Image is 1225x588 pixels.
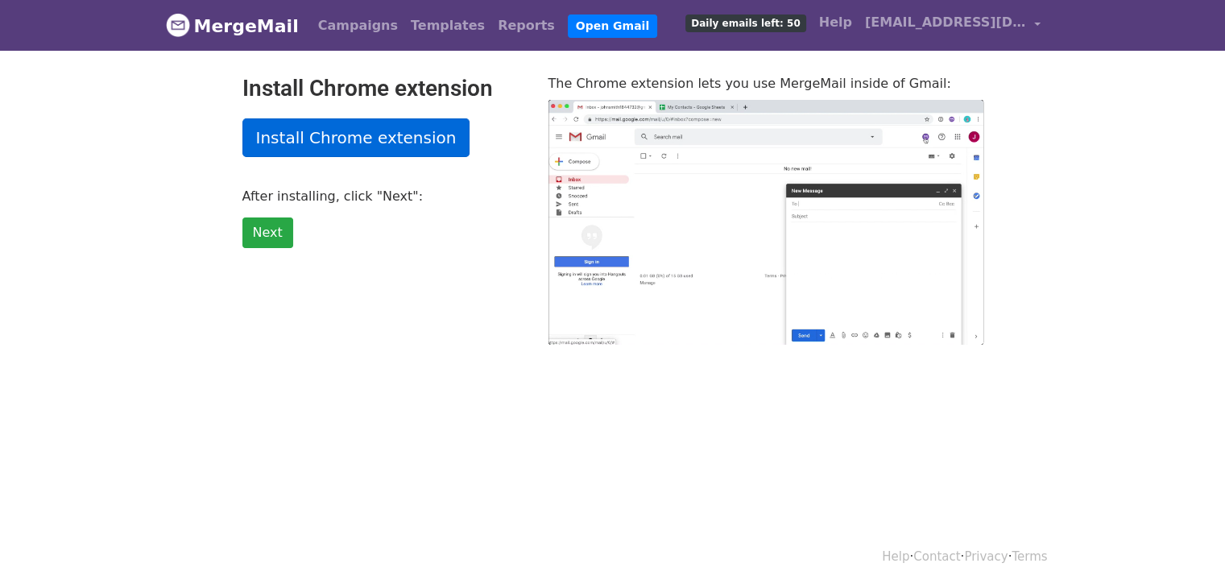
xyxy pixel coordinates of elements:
h2: Install Chrome extension [242,75,524,102]
a: Templates [404,10,491,42]
a: Reports [491,10,561,42]
span: [EMAIL_ADDRESS][DOMAIN_NAME] [865,13,1026,32]
a: Next [242,217,293,248]
img: MergeMail logo [166,13,190,37]
a: MergeMail [166,9,299,43]
span: Daily emails left: 50 [685,14,805,32]
a: Contact [913,549,960,564]
a: [EMAIL_ADDRESS][DOMAIN_NAME] [859,6,1047,44]
iframe: Chat Widget [1144,511,1225,588]
a: Daily emails left: 50 [679,6,812,39]
a: Terms [1012,549,1047,564]
a: Install Chrome extension [242,118,470,157]
a: Campaigns [312,10,404,42]
a: Help [882,549,909,564]
a: Open Gmail [568,14,657,38]
p: The Chrome extension lets you use MergeMail inside of Gmail: [548,75,983,92]
p: After installing, click "Next": [242,188,524,205]
a: Help [813,6,859,39]
a: Privacy [964,549,1008,564]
